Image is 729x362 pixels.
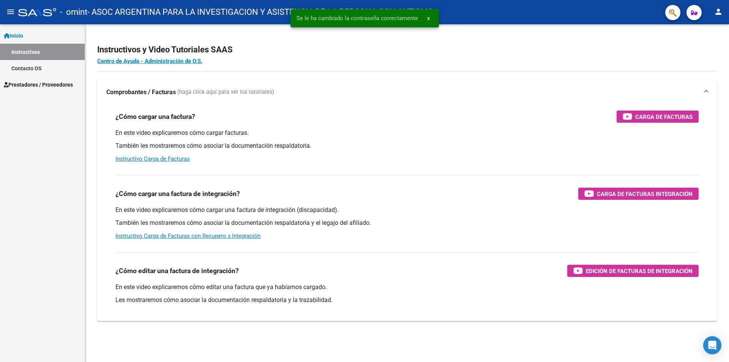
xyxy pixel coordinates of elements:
span: Se le ha cambiado la contraseña correctamente [297,14,418,22]
mat-icon: menu [6,7,15,16]
span: - ASOC ARGENTINA PARA LA INVESTIGACION Y ASISTENCIA DE LA PERSONA CON AUTISMO [87,4,433,21]
h3: ¿Cómo cargar una factura de integración? [115,188,240,199]
h3: ¿Cómo editar una factura de integración? [115,266,239,276]
span: Carga de Facturas [635,112,693,122]
p: También les mostraremos cómo asociar la documentación respaldatoria. [115,142,699,150]
span: (haga click aquí para ver los tutoriales) [177,88,274,96]
mat-expansion-panel-header: Comprobantes / Facturas (haga click aquí para ver los tutoriales) [97,80,717,104]
h2: Instructivos y Video Tutoriales SAAS [97,43,717,57]
button: Carga de Facturas [617,111,699,123]
span: - omint [60,4,87,21]
a: Instructivo Carga de Facturas [115,155,190,162]
p: En este video explicaremos cómo cargar facturas. [115,129,699,137]
button: Edición de Facturas de integración [567,265,699,277]
strong: Comprobantes / Facturas [106,88,176,96]
span: Inicio [4,32,23,40]
p: También les mostraremos cómo asociar la documentación respaldatoria y el legajo del afiliado. [115,219,699,227]
span: Carga de Facturas Integración [597,189,693,199]
span: Edición de Facturas de integración [586,266,693,276]
p: Les mostraremos cómo asociar la documentación respaldatoria y la trazabilidad. [115,296,699,304]
button: x [421,11,436,25]
div: Open Intercom Messenger [703,336,721,354]
p: En este video explicaremos cómo editar una factura que ya habíamos cargado. [115,283,699,291]
p: En este video explicaremos cómo cargar una factura de integración (discapacidad). [115,206,699,214]
h3: ¿Cómo cargar una factura? [115,111,195,122]
a: Instructivo Carga de Facturas con Recupero x Integración [115,232,260,239]
span: Prestadores / Proveedores [4,81,73,89]
span: x [427,15,430,22]
button: Carga de Facturas Integración [578,188,699,200]
mat-icon: person [714,7,723,16]
div: Comprobantes / Facturas (haga click aquí para ver los tutoriales) [97,104,717,321]
a: Centro de Ayuda - Administración de O.S. [97,58,202,65]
